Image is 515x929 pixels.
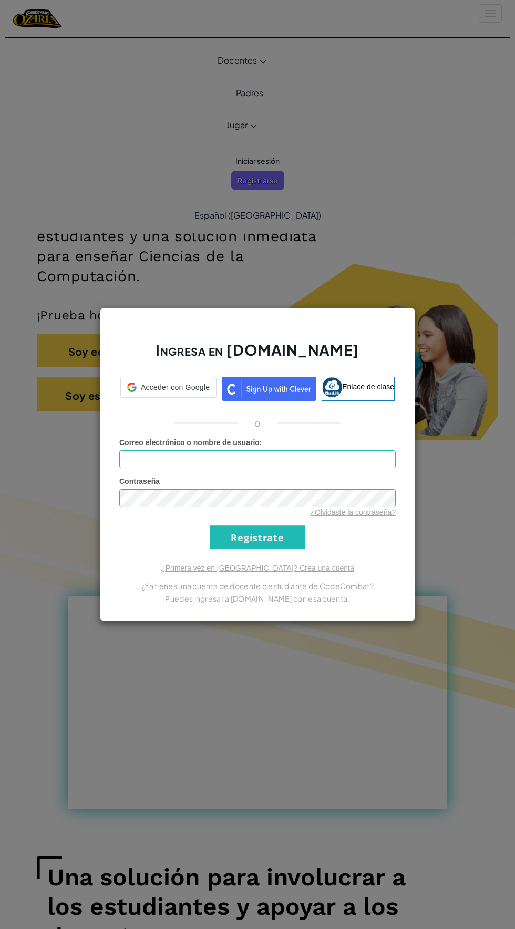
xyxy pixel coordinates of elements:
font: : [260,438,262,447]
a: Acceder con Google [120,377,217,401]
font: o [254,417,261,429]
a: ¿Olvidaste la contraseña? [310,508,396,517]
img: clever_sso_button@2x.png [222,377,316,401]
font: Enlace de clase [342,383,394,391]
font: Puedes ingresar a [DOMAIN_NAME] con esa cuenta. [165,594,349,603]
a: ¿Primera vez en [GEOGRAPHIC_DATA]? Crea una cuenta [161,564,354,572]
font: Contraseña [119,477,160,486]
font: Correo electrónico o nombre de usuario [119,438,260,447]
input: Regístrate [210,525,305,549]
font: ¿Ya tienes una cuenta de docente o estudiante de CodeCombat? [141,581,374,591]
font: Ingresa en [DOMAIN_NAME] [156,340,359,359]
div: Acceder con Google [120,377,217,398]
img: classlink-logo-small.png [322,377,342,397]
font: Acceder con Google [141,383,210,391]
